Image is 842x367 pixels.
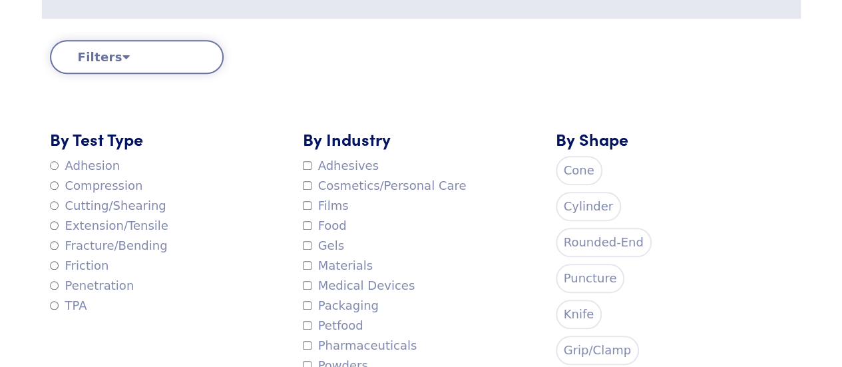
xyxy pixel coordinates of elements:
[556,192,622,221] label: Cylinder
[556,228,652,257] label: Rounded-End
[303,256,373,276] label: Materials
[303,301,312,310] input: Packaging
[50,156,120,176] label: Adhesion
[303,276,415,296] label: Medical Devices
[303,241,312,250] input: Gels
[303,341,312,350] input: Pharmaceuticals
[303,236,344,256] label: Gels
[556,264,625,293] label: Puncture
[50,256,109,276] label: Friction
[303,181,312,190] input: Cosmetics/Personal Care
[50,40,224,74] button: Filters
[50,276,134,296] label: Penetration
[303,176,467,196] label: Cosmetics/Personal Care
[50,196,166,216] label: Cutting/Shearing
[50,181,59,190] input: Compression
[303,127,540,151] h5: By Industry
[303,281,312,290] input: Medical Devices
[303,161,312,170] input: Adhesives
[556,156,602,185] label: Cone
[303,216,347,236] label: Food
[303,196,349,216] label: Films
[556,127,793,151] h5: By Shape
[556,336,639,365] label: Grip/Clamp
[50,201,59,210] input: Cutting/Shearing
[50,176,143,196] label: Compression
[50,281,59,290] input: Penetration
[50,161,59,170] input: Adhesion
[50,241,59,250] input: Fracture/Bending
[50,127,287,151] h5: By Test Type
[303,336,417,356] label: Pharmaceuticals
[556,300,602,329] label: Knife
[303,221,312,230] input: Food
[50,221,59,230] input: Extension/Tensile
[50,301,59,310] input: TPA
[303,261,312,270] input: Materials
[303,156,379,176] label: Adhesives
[50,236,168,256] label: Fracture/Bending
[303,321,312,330] input: Petfood
[50,216,168,236] label: Extension/Tensile
[303,296,379,316] label: Packaging
[303,201,312,210] input: Films
[303,316,363,336] label: Petfood
[50,261,59,270] input: Friction
[50,296,87,316] label: TPA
